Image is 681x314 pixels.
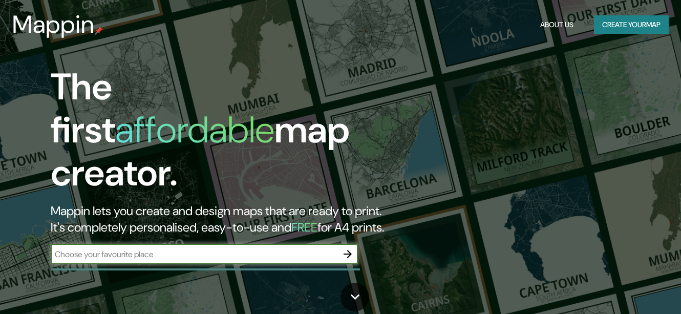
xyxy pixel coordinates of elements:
input: Choose your favourite place [51,248,337,260]
h1: affordable [115,106,274,154]
button: Create yourmap [594,15,669,34]
img: mappin-pin [95,27,103,35]
h1: The first map creator. [51,66,391,203]
h2: Mappin lets you create and design maps that are ready to print. It's completely personalised, eas... [51,203,391,236]
button: About Us [536,15,578,34]
h3: Mappin [12,10,95,39]
h5: FREE [291,219,317,235]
